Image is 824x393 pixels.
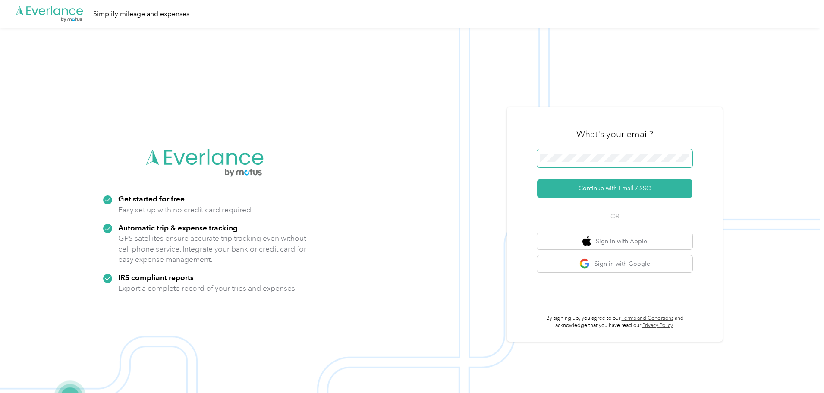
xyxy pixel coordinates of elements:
[537,255,692,272] button: google logoSign in with Google
[579,258,590,269] img: google logo
[118,223,238,232] strong: Automatic trip & expense tracking
[537,233,692,250] button: apple logoSign in with Apple
[537,179,692,198] button: Continue with Email / SSO
[118,273,194,282] strong: IRS compliant reports
[118,194,185,203] strong: Get started for free
[537,314,692,330] p: By signing up, you agree to our and acknowledge that you have read our .
[118,283,297,294] p: Export a complete record of your trips and expenses.
[93,9,189,19] div: Simplify mileage and expenses
[600,212,630,221] span: OR
[642,322,673,329] a: Privacy Policy
[576,128,653,140] h3: What's your email?
[582,236,591,247] img: apple logo
[118,204,251,215] p: Easy set up with no credit card required
[118,233,307,265] p: GPS satellites ensure accurate trip tracking even without cell phone service. Integrate your bank...
[622,315,673,321] a: Terms and Conditions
